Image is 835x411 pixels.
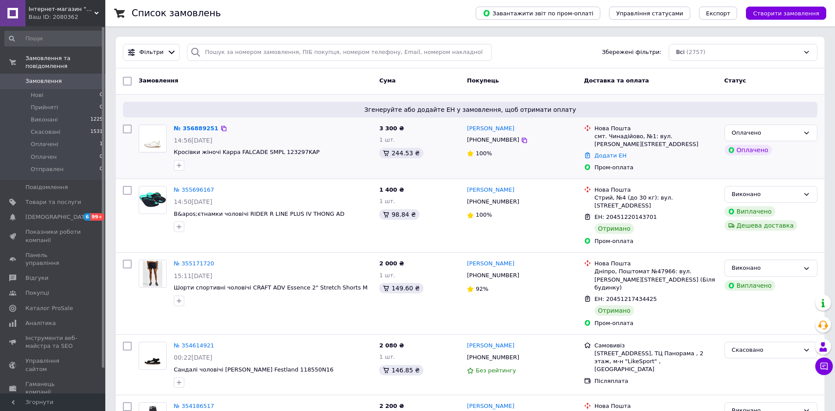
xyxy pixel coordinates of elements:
span: Аналітика [25,319,56,327]
span: Доставка та оплата [584,77,649,84]
div: Нова Пошта [595,402,717,410]
a: Фото товару [139,186,167,214]
span: ЕН: 20451220143701 [595,214,657,220]
a: № 354614921 [174,342,214,349]
div: Виплачено [724,206,775,217]
div: Отримано [595,223,634,234]
span: Нові [31,91,43,99]
span: Всі [676,48,685,57]
span: Фільтри [140,48,164,57]
span: Оплачен [31,153,57,161]
a: Шорти спортивні чоловічі CRAFT ADV Essence 2" Stretch Shorts M [174,284,368,291]
span: 1 шт. [379,354,395,360]
span: [DEMOGRAPHIC_DATA] [25,213,90,221]
img: Фото товару [139,343,166,368]
a: Кросівки жіночі Kappa FALCADE SMPL 123297KAP [174,149,319,155]
img: Фото товару [139,261,166,287]
div: Нова Пошта [595,125,717,132]
span: 0 [100,104,103,111]
div: 149.60 ₴ [379,283,423,293]
span: Покупці [25,289,49,297]
div: Виплачено [724,280,775,291]
a: Фото товару [139,125,167,153]
span: Показники роботи компанії [25,228,81,244]
div: Оплачено [724,145,772,155]
span: 1 [100,140,103,148]
div: Самовивіз [595,342,717,350]
span: Повідомлення [25,183,68,191]
div: Отримано [595,305,634,316]
span: Відгуки [25,274,48,282]
a: [PERSON_NAME] [467,402,514,411]
div: Дешева доставка [724,220,797,231]
span: [PHONE_NUMBER] [467,136,519,143]
div: Оплачено [732,129,799,138]
div: Скасовано [732,346,799,355]
a: № 356889251 [174,125,219,132]
span: Покупець [467,77,499,84]
div: Пром-оплата [595,319,717,327]
a: [PERSON_NAME] [467,125,514,133]
span: Замовлення [25,77,62,85]
button: Створити замовлення [746,7,826,20]
div: Виконано [732,190,799,199]
span: [PHONE_NUMBER] [467,198,519,205]
span: 6 [83,213,90,221]
a: № 355696167 [174,186,214,193]
span: 92% [476,286,488,292]
div: Виконано [732,264,799,273]
span: Створити замовлення [753,10,819,17]
span: 1 шт. [379,198,395,204]
span: Cума [379,77,395,84]
span: 1 400 ₴ [379,186,404,193]
div: Післяплата [595,377,717,385]
span: 100% [476,211,492,218]
a: Сандалі чоловічі [PERSON_NAME] Festland 118550N16 [174,366,333,373]
a: Створити замовлення [737,10,826,16]
a: № 354186517 [174,403,214,409]
div: [STREET_ADDRESS], ТЦ Панорама , 2 этаж, м-н "LikeSport" , [GEOGRAPHIC_DATA] [595,350,717,374]
span: Товари та послуги [25,198,81,206]
div: Нова Пошта [595,186,717,194]
img: Фото товару [139,125,166,151]
div: Нова Пошта [595,260,717,268]
span: Збережені фільтри: [602,48,662,57]
span: 1531 [90,128,103,136]
span: Інструменти веб-майстра та SEO [25,334,81,350]
a: [PERSON_NAME] [467,260,514,268]
input: Пошук за номером замовлення, ПІБ покупця, номером телефону, Email, номером накладної [187,44,492,61]
span: 100% [476,150,492,157]
span: ЕН: 20451217434425 [595,296,657,302]
span: 14:56[DATE] [174,137,212,144]
span: Без рейтингу [476,367,516,374]
button: Завантажити звіт по пром-оплаті [476,7,600,20]
span: Завантажити звіт по пром-оплаті [483,9,593,17]
span: 15:11[DATE] [174,272,212,279]
span: [PHONE_NUMBER] [467,354,519,361]
a: [PERSON_NAME] [467,186,514,194]
span: Управління сайтом [25,357,81,373]
span: Скасовані [31,128,61,136]
div: Пром-оплата [595,237,717,245]
h1: Список замовлень [132,8,221,18]
span: (2757) [686,49,705,55]
span: 2 000 ₴ [379,260,404,267]
span: Оплачені [31,140,58,148]
a: В&apos;єтнамки чоловічі RIDER R LINE PLUS IV THONG AD [174,211,344,217]
span: Виконані [31,116,58,124]
div: Дніпро, Поштомат №47966: вул. [PERSON_NAME][STREET_ADDRESS] (Біля будинку) [595,268,717,292]
img: Фото товару [139,187,166,213]
div: смт. Чинадійово, №1: вул. [PERSON_NAME][STREET_ADDRESS] [595,132,717,148]
a: № 355171720 [174,260,214,267]
span: Інтернет-магазин "Buy-shoes" [29,5,94,13]
button: Управління статусами [609,7,690,20]
span: 1225 [90,116,103,124]
div: 98.84 ₴ [379,209,419,220]
span: Управління статусами [616,10,683,17]
a: Фото товару [139,342,167,370]
span: 1 шт. [379,272,395,279]
span: Статус [724,77,746,84]
div: 244.53 ₴ [379,148,423,158]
